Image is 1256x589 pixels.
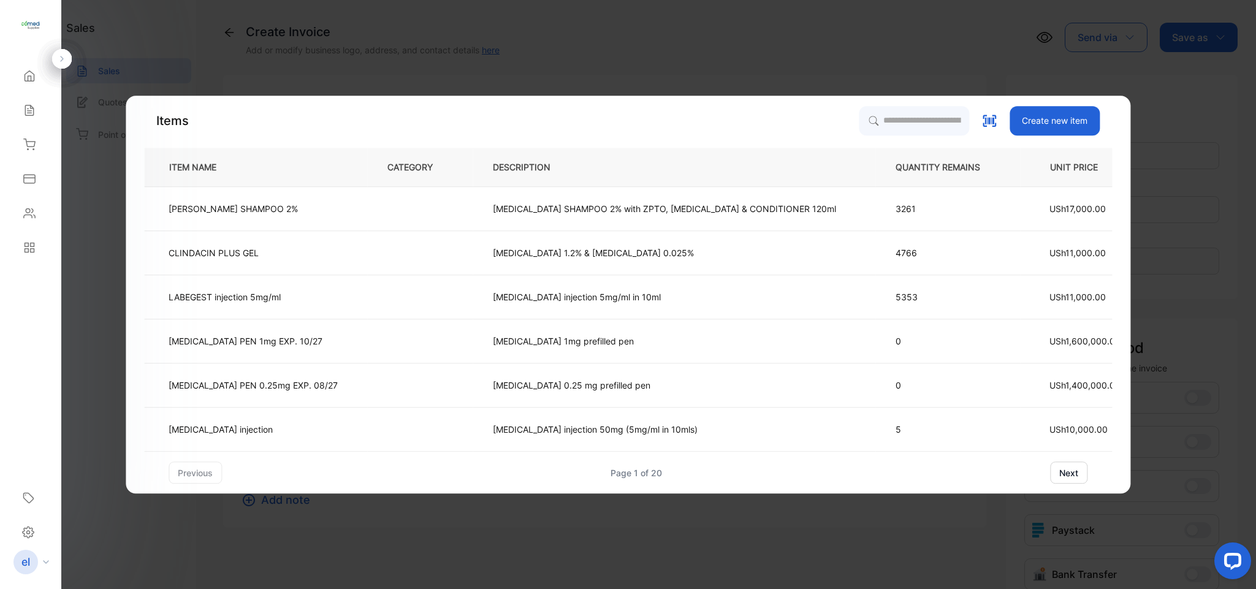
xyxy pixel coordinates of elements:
p: el [21,554,30,570]
p: Items [156,112,189,130]
p: QUANTITY REMAINS [896,161,1000,173]
p: [MEDICAL_DATA] SHAMPOO 2% with ZPTO, [MEDICAL_DATA] & CONDITIONER 120ml [493,202,836,215]
span: USh10,000.00 [1049,424,1108,435]
button: previous [169,462,222,484]
p: DESCRIPTION [493,161,570,173]
span: USh1,400,000.00 [1049,380,1121,390]
p: CATEGORY [387,161,452,173]
p: CLINDACIN PLUS GEL [169,246,259,259]
p: 5 [896,423,1000,436]
div: Page 1 of 20 [611,466,662,479]
button: next [1050,462,1087,484]
p: ITEM NAME [164,161,236,173]
span: USh11,000.00 [1049,248,1106,258]
p: [MEDICAL_DATA] injection 5mg/ml in 10ml [493,291,661,303]
p: [MEDICAL_DATA] injection [169,423,273,436]
p: 4766 [896,246,1000,259]
span: USh11,000.00 [1049,292,1106,302]
p: 5353 [896,291,1000,303]
button: Create new item [1010,106,1100,135]
p: 0 [896,335,1000,348]
p: [MEDICAL_DATA] 0.25 mg prefilled pen [493,379,650,392]
p: [MEDICAL_DATA] 1.2% & [MEDICAL_DATA] 0.025% [493,246,694,259]
img: logo [21,16,40,34]
p: UNIT PRICE [1040,161,1149,173]
p: [PERSON_NAME] SHAMPOO 2% [169,202,298,215]
p: LABEGEST injection 5mg/ml [169,291,281,303]
p: [MEDICAL_DATA] injection 50mg (5mg/ml in 10mls) [493,423,698,436]
span: USh1,600,000.00 [1049,336,1121,346]
p: 0 [896,379,1000,392]
p: [MEDICAL_DATA] PEN 1mg EXP. 10/27 [169,335,322,348]
p: [MEDICAL_DATA] 1mg prefilled pen [493,335,634,348]
p: 3261 [896,202,1000,215]
span: USh17,000.00 [1049,203,1106,214]
p: [MEDICAL_DATA] PEN 0.25mg EXP. 08/27 [169,379,338,392]
iframe: LiveChat chat widget [1205,538,1256,589]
